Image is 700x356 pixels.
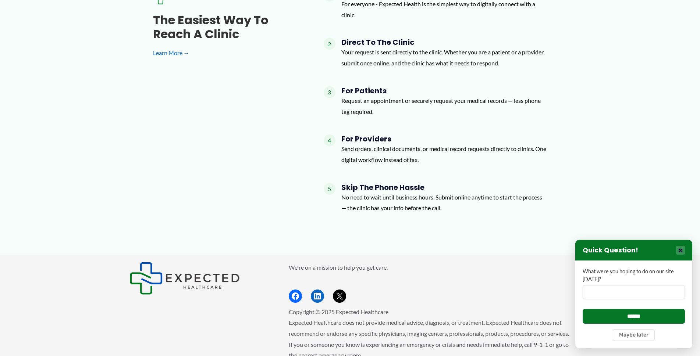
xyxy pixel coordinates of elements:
button: Maybe later [613,329,655,341]
h4: Direct to the Clinic [341,38,547,47]
label: What were you hoping to do on our site [DATE]? [583,268,685,283]
span: 5 [324,183,335,195]
p: We're on a mission to help you get care. [289,262,571,273]
span: 2 [324,38,335,50]
h4: For Patients [341,86,547,95]
h3: Quick Question! [583,246,638,255]
a: Learn More → [153,47,300,58]
aside: Footer Widget 2 [289,262,571,303]
p: Request an appointment or securely request your medical records — less phone tag required. [341,95,547,117]
p: Your request is sent directly to the clinic. Whether you are a patient or a provider, submit once... [341,47,547,68]
p: Send orders, clinical documents, or medical record requests directly to clinics. One digital work... [341,143,547,165]
h4: Skip the Phone Hassle [341,183,547,192]
img: Expected Healthcare Logo - side, dark font, small [129,262,240,295]
aside: Footer Widget 1 [129,262,270,295]
span: Copyright © 2025 Expected Healthcare [289,308,388,315]
span: 4 [324,134,335,146]
button: Close [676,246,685,255]
h3: The Easiest Way to Reach a Clinic [153,13,300,42]
p: No need to wait until business hours. Submit online anytime to start the process — the clinic has... [341,192,547,213]
h4: For Providers [341,134,547,143]
span: 3 [324,86,335,98]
